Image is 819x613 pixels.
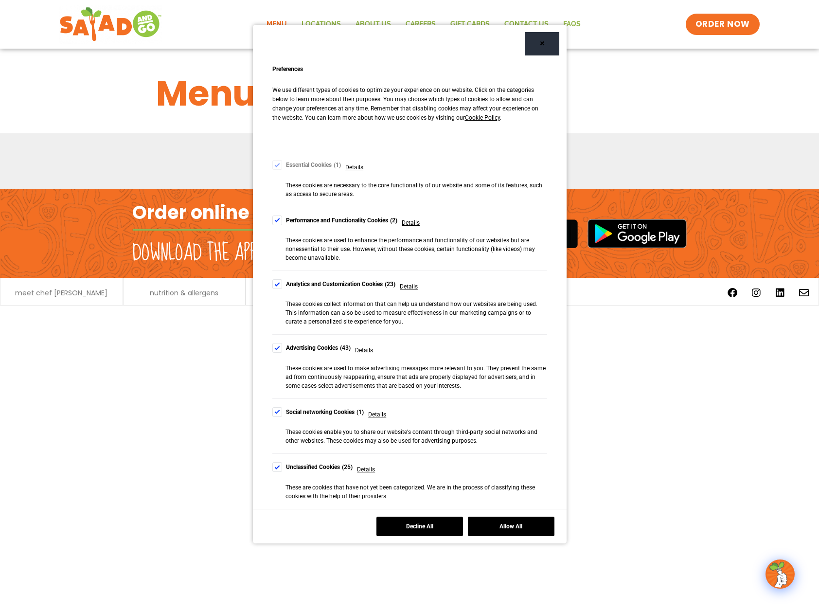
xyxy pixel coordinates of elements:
div: These cookies are used to make advertising messages more relevant to you. They prevent the same a... [285,364,547,390]
span: Details [345,162,363,172]
div: 43 [340,343,351,353]
div: Advertising Cookies [286,343,351,353]
div: Analytics and Customization Cookies [286,279,396,289]
span: Details [357,465,375,474]
span: Cookie Policy [465,114,500,121]
div: These cookies are necessary to the core functionality of our website and some of its features, su... [285,181,547,198]
span: Details [402,218,420,228]
button: Close [525,32,559,56]
div: These cookies enable you to share our website's content through third-party social networks and o... [285,428,547,445]
div: Essential Cookies [286,160,341,170]
span: Details [368,410,386,419]
button: Allow All [468,517,554,536]
div: 23 [385,279,395,289]
div: 25 [342,462,353,472]
div: These cookies are used to enhance the performance and functionality of our websites but are nones... [285,236,547,262]
p: We use different types of cookies to optimize your experience on our website. Click on the catego... [272,86,547,137]
div: Cookie Consent Preferences [253,25,567,543]
span: Details [400,282,418,291]
div: 1 [334,160,341,170]
div: These are cookies that have not yet been categorized. We are in the process of classifying these ... [285,483,547,501]
h2: Preferences [272,63,547,75]
div: Social networking Cookies [286,407,364,417]
span: Details [355,345,373,355]
div: Performance and Functionality Cookies [286,216,398,225]
div: 2 [390,216,397,225]
div: These cookies collect information that can help us understand how our websites are being used. Th... [285,300,547,326]
button: Decline All [376,517,463,536]
div: Unclassified Cookies [286,462,353,472]
div: 1 [356,407,364,417]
